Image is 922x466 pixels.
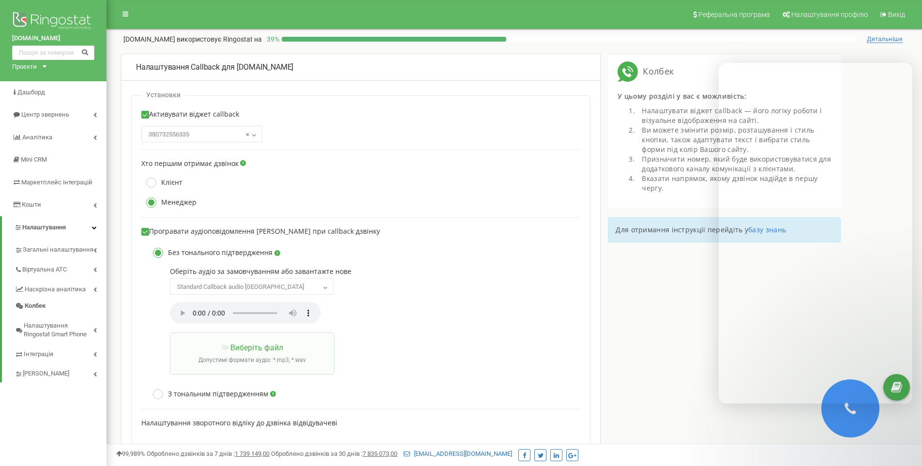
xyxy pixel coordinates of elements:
span: Маркетплейс інтеграцій [21,179,92,186]
span: Реферальна програма [698,11,770,18]
div: Проєкти [12,62,37,72]
p: Для отримання інструкції перейдіть у [616,225,833,235]
span: 99,989% [116,450,145,457]
span: Колбек [25,301,45,311]
iframe: Intercom live chat [719,63,912,404]
li: Ви можете змінити розмір, розташування і стиль кнопки, також адаптувати текст і вибрати стиль фор... [637,125,831,154]
div: У цьому розділі у вас є можливість: [618,91,831,106]
a: Налаштування Ringostat Smart Phone [15,315,106,343]
span: Наскрізна аналітика [25,285,86,294]
a: Колбек [15,298,106,315]
span: 380732556335 [141,126,262,142]
span: Налаштування Ringostat Smart Phone [24,321,93,339]
span: Оброблено дзвінків за 30 днів : [271,450,397,457]
span: Standard Callback audio UK [170,278,333,295]
a: Налаштування [2,216,106,239]
span: Детальніше [867,35,903,43]
p: [DOMAIN_NAME] [123,34,262,44]
img: Ringostat logo [12,10,94,34]
label: Клієнт [141,178,182,188]
label: Налаштування зворотного відліку до дзвінка відвідувачеві [141,419,337,427]
span: Оброблено дзвінків за 7 днів : [147,450,270,457]
span: Дашборд [17,89,45,96]
a: [EMAIL_ADDRESS][DOMAIN_NAME] [404,450,512,457]
span: Налаштування [22,224,66,231]
u: 1 739 149,00 [235,450,270,457]
span: Аналiтика [22,134,52,141]
a: [DOMAIN_NAME] [12,34,94,43]
span: Колбек [638,65,674,78]
span: Вихід [888,11,905,18]
span: [PERSON_NAME] [23,369,69,378]
span: Інтеграція [24,350,53,359]
span: Загальні налаштування [23,245,93,255]
span: Кошти [22,201,41,208]
a: [PERSON_NAME] [15,362,106,382]
label: З тональним підтвердженням [148,389,276,399]
li: Вказати напрямок, якому дзвінок надійде в першу чергу. [637,174,831,193]
span: Налаштування профілю [791,11,868,18]
p: 39 % [262,34,282,44]
a: Загальні налаштування [15,239,106,258]
a: Віртуальна АТС [15,258,106,278]
li: Налаштувати віджет callback — його логіку роботи і візуальне відображення на сайті. [637,106,831,125]
u: 7 835 073,00 [363,450,397,457]
span: Віртуальна АТС [22,265,67,274]
input: Пошук за номером [12,45,94,60]
label: Активувати віджет callback [141,110,239,123]
iframe: Intercom live chat [889,411,912,435]
span: використовує Ringostat на [177,35,262,43]
a: Інтеграція [15,343,106,363]
span: Standard Callback audio UK [173,280,330,294]
label: Програвати аудіоповідомлення [PERSON_NAME] при callback дзвінку [141,227,380,236]
div: Налаштування Callback для [DOMAIN_NAME] [136,62,586,73]
span: × [246,128,249,141]
span: Mini CRM [21,156,47,163]
a: Наскрізна аналітика [15,278,106,298]
li: Призначити номер, який буде використовуватися для додаткового каналу комунікації з клієнтами. [637,154,831,174]
label: Оберіть аудіо за замовчуванням або завантажте нове [170,268,571,276]
span: 380732556335 [145,128,259,141]
label: Хто першим отримає дзвінок [141,160,239,168]
p: Установки [146,91,181,99]
label: Без тонального підтвердження [148,248,280,258]
label: Менеджер [141,197,196,208]
span: Центр звернень [21,111,69,118]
